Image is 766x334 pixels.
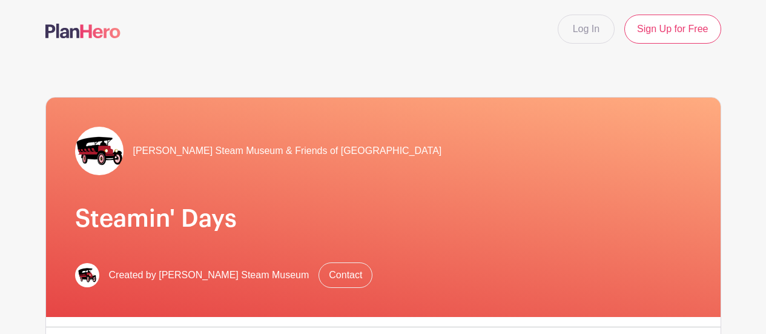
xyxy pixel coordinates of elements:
img: FINAL_LOGOS-15.jpg [75,263,99,287]
span: Created by [PERSON_NAME] Steam Museum [109,268,309,282]
a: Contact [319,262,372,288]
a: Sign Up for Free [624,15,721,44]
a: Log In [558,15,615,44]
img: FINAL_LOGOS-15.jpg [75,127,124,175]
h1: Steamin' Days [75,204,692,233]
span: [PERSON_NAME] Steam Museum & Friends of [GEOGRAPHIC_DATA] [133,144,442,158]
img: logo-507f7623f17ff9eddc593b1ce0a138ce2505c220e1c5a4e2b4648c50719b7d32.svg [45,24,121,38]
